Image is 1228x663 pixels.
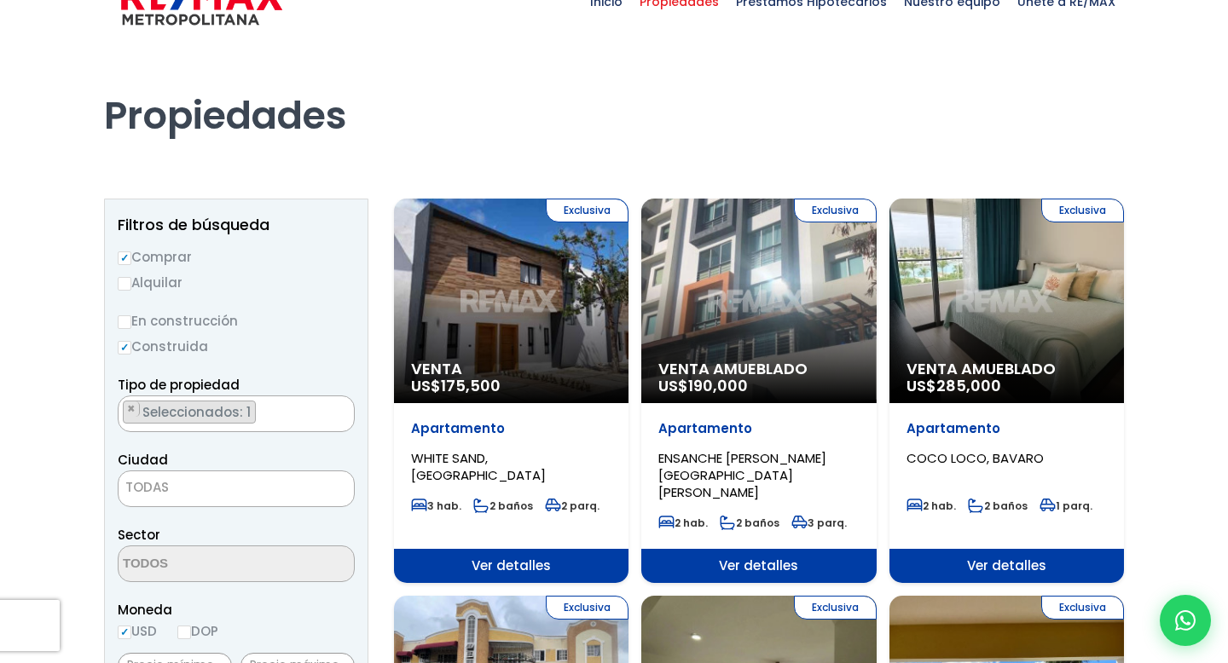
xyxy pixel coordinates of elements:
span: 285,000 [936,375,1001,396]
span: US$ [907,375,1001,396]
li: APARTAMENTO [123,401,256,424]
span: Moneda [118,599,355,620]
span: Venta Amueblado [907,360,1107,378]
span: 3 hab. [411,499,461,513]
span: US$ [411,375,501,396]
a: Exclusiva Venta Amueblado US$190,000 Apartamento ENSANCHE [PERSON_NAME][GEOGRAPHIC_DATA][PERSON_N... [641,199,876,583]
span: 2 baños [473,499,533,513]
span: Ver detalles [889,549,1124,583]
span: Tipo de propiedad [118,376,240,394]
span: Exclusiva [546,199,628,222]
label: En construcción [118,310,355,331]
span: Venta Amueblado [658,360,859,378]
textarea: Search [119,546,284,583]
span: 1 parq. [1040,499,1092,513]
span: 3 parq. [791,516,847,530]
span: 190,000 [688,375,748,396]
label: USD [118,620,157,642]
input: USD [118,626,131,639]
span: Exclusiva [1041,199,1124,222]
span: Exclusiva [546,596,628,620]
a: Exclusiva Venta Amueblado US$285,000 Apartamento COCO LOCO, BAVARO 2 hab. 2 baños 1 parq. Ver det... [889,199,1124,583]
label: Construida [118,336,355,357]
label: DOP [177,620,218,642]
span: Venta [411,360,611,378]
a: Exclusiva Venta US$175,500 Apartamento WHITE SAND, [GEOGRAPHIC_DATA] 3 hab. 2 baños 2 parq. Ver d... [394,199,628,583]
span: Exclusiva [794,199,877,222]
p: Apartamento [907,420,1107,437]
span: TODAS [125,478,169,496]
span: Ver detalles [641,549,876,583]
p: Apartamento [658,420,859,437]
span: 2 hab. [907,499,956,513]
input: Comprar [118,251,131,265]
textarea: Search [119,396,128,433]
p: Apartamento [411,420,611,437]
span: 2 hab. [658,516,708,530]
label: Comprar [118,246,355,268]
span: Seleccionados: 1 [141,403,255,421]
span: COCO LOCO, BAVARO [907,449,1044,467]
span: 2 parq. [545,499,600,513]
button: Remove all items [335,401,345,418]
input: Alquilar [118,277,131,291]
button: Remove item [124,401,140,417]
input: Construida [118,341,131,355]
span: Ciudad [118,451,168,469]
span: TODAS [119,476,354,499]
span: × [127,401,136,417]
span: 175,500 [441,375,501,396]
span: US$ [658,375,748,396]
span: 2 baños [720,516,779,530]
label: Alquilar [118,272,355,293]
span: WHITE SAND, [GEOGRAPHIC_DATA] [411,449,546,484]
span: 2 baños [968,499,1028,513]
span: × [336,401,345,417]
h1: Propiedades [104,45,1124,139]
h2: Filtros de búsqueda [118,216,355,233]
span: TODAS [118,470,355,507]
input: En construcción [118,315,131,329]
span: ENSANCHE [PERSON_NAME][GEOGRAPHIC_DATA][PERSON_NAME] [658,449,826,501]
span: Ver detalles [394,549,628,583]
span: Exclusiva [794,596,877,620]
span: Exclusiva [1041,596,1124,620]
input: DOP [177,626,191,639]
span: Sector [118,526,160,544]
